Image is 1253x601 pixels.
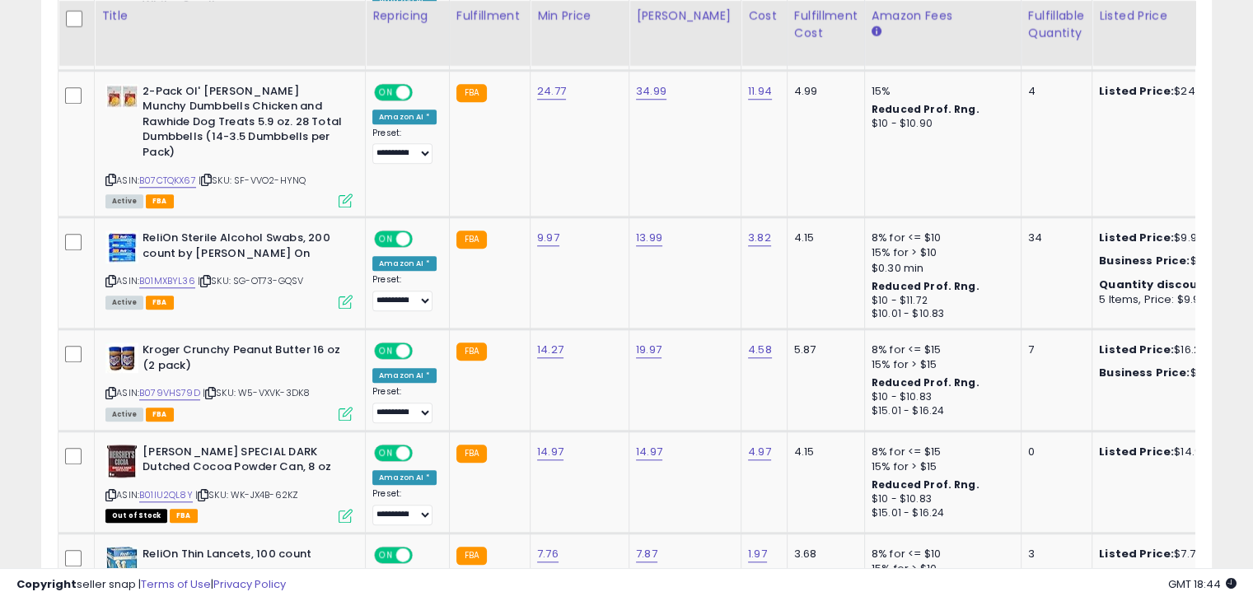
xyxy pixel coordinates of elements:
a: B01MXBYL36 [139,274,195,288]
small: Amazon Fees. [872,25,881,40]
b: Reduced Prof. Rng. [872,102,979,116]
div: 8% for <= $15 [872,342,1008,357]
strong: Copyright [16,576,77,592]
div: $0.30 min [872,261,1008,276]
a: 9.97 [537,230,559,246]
small: FBA [456,342,487,361]
div: 3 [1028,547,1079,561]
div: 4.15 [794,231,852,245]
div: $24.77 [1099,84,1236,99]
div: ASIN: [105,231,353,307]
div: Amazon AI * [372,470,437,485]
div: 8% for <= $15 [872,445,1008,459]
a: 4.97 [748,444,771,460]
a: 13.99 [636,230,662,246]
span: | SKU: SF-VVO2-HYNQ [199,174,306,187]
span: | SKU: W5-VXVK-3DK8 [203,386,310,399]
div: $18.08 [1099,366,1236,380]
a: 7.76 [537,546,559,562]
span: OFF [410,85,437,99]
div: Amazon AI * [372,368,437,383]
div: $10 - $10.83 [872,390,1008,404]
b: Business Price: [1099,253,1190,268]
div: 3.68 [794,547,852,561]
div: Cost [748,7,780,25]
div: ASIN: [105,342,353,419]
small: FBA [456,231,487,249]
img: 41LbYvc7cnL._SL40_.jpg [105,445,138,478]
span: OFF [410,344,437,358]
div: Fulfillable Quantity [1028,7,1085,42]
div: [PERSON_NAME] [636,7,734,25]
div: 4.15 [794,445,852,459]
a: 14.27 [537,342,563,358]
small: FBA [456,445,487,463]
div: Fulfillment Cost [794,7,858,42]
span: 2025-10-13 18:44 GMT [1168,576,1237,592]
div: 15% for > $10 [872,245,1008,260]
div: 8% for <= $10 [872,231,1008,245]
b: Listed Price: [1099,444,1174,459]
div: Min Price [537,7,622,25]
div: 4.99 [794,84,852,99]
span: All listings currently available for purchase on Amazon [105,194,143,208]
b: Listed Price: [1099,83,1174,99]
div: $9.97 [1099,231,1236,245]
img: 516A9K2iPLL._SL40_.jpg [105,547,138,580]
div: ASIN: [105,84,353,206]
span: FBA [146,408,174,422]
b: ReliOn Thin Lancets, 100 count [143,547,343,566]
small: FBA [456,547,487,565]
span: OFF [410,445,437,459]
a: 14.97 [537,444,563,460]
a: 24.77 [537,83,566,100]
span: ON [376,344,396,358]
div: $7.76 [1099,547,1236,561]
div: Fulfillment [456,7,523,25]
div: $15.01 - $16.24 [872,404,1008,418]
a: Privacy Policy [213,576,286,592]
b: Quantity discounts [1099,277,1218,292]
div: Preset: [372,488,437,525]
a: 11.94 [748,83,772,100]
span: ON [376,445,396,459]
div: $10 - $10.90 [872,117,1008,131]
div: $14.97 [1099,445,1236,459]
img: 51EWH3e3+XL._SL40_.jpg [105,231,138,263]
a: B07CTQKX67 [139,174,196,188]
a: 4.58 [748,342,772,358]
span: OFF [410,232,437,246]
a: B01IU2QL8Y [139,488,193,502]
div: 8% for <= $10 [872,547,1008,561]
div: Preset: [372,386,437,423]
div: 5 Items, Price: $9.98 [1099,292,1236,307]
span: | SKU: WK-JX4B-62KZ [195,488,298,501]
img: 51wSe9TzAOL._SL40_.jpg [105,342,138,373]
div: Preset: [372,128,437,165]
div: Repricing [372,7,442,25]
div: $16.25 [1099,342,1236,357]
b: [PERSON_NAME] SPECIAL DARK Dutched Cocoa Powder Can, 8 oz [143,445,343,479]
span: FBA [146,194,174,208]
small: FBA [456,84,487,102]
span: ON [376,85,396,99]
b: Reduced Prof. Rng. [872,478,979,492]
b: Reduced Prof. Rng. [872,279,979,293]
span: All listings currently available for purchase on Amazon [105,408,143,422]
a: 19.97 [636,342,662,358]
b: Business Price: [1099,365,1190,380]
span: All listings that are currently out of stock and unavailable for purchase on Amazon [105,509,167,523]
div: Amazon AI * [372,256,437,271]
div: Listed Price [1099,7,1241,25]
span: ON [376,232,396,246]
div: 34 [1028,231,1079,245]
div: 15% [872,84,1008,99]
div: Amazon Fees [872,7,1014,25]
span: | SKU: SG-OT73-GQSV [198,274,303,287]
div: 15% for > $15 [872,357,1008,372]
div: 5.87 [794,342,852,357]
div: $10.01 - $10.83 [872,307,1008,321]
div: 0 [1028,445,1079,459]
b: Reduced Prof. Rng. [872,375,979,389]
div: $10 - $11.72 [872,294,1008,308]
